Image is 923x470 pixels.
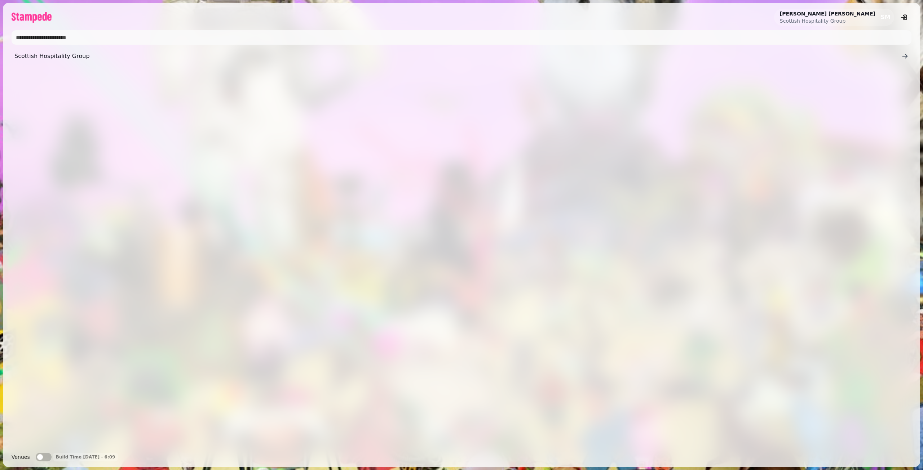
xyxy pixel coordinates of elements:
p: Build Time [DATE] - 6:09 [56,454,115,460]
span: Scottish Hospitality Group [14,52,901,61]
label: Venues [12,453,30,461]
a: Scottish Hospitality Group [12,49,911,63]
h2: [PERSON_NAME] [PERSON_NAME] [780,10,875,17]
img: logo [12,12,52,23]
span: SM [880,14,890,20]
p: Scottish Hospitality Group [780,17,875,24]
button: logout [897,10,911,24]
